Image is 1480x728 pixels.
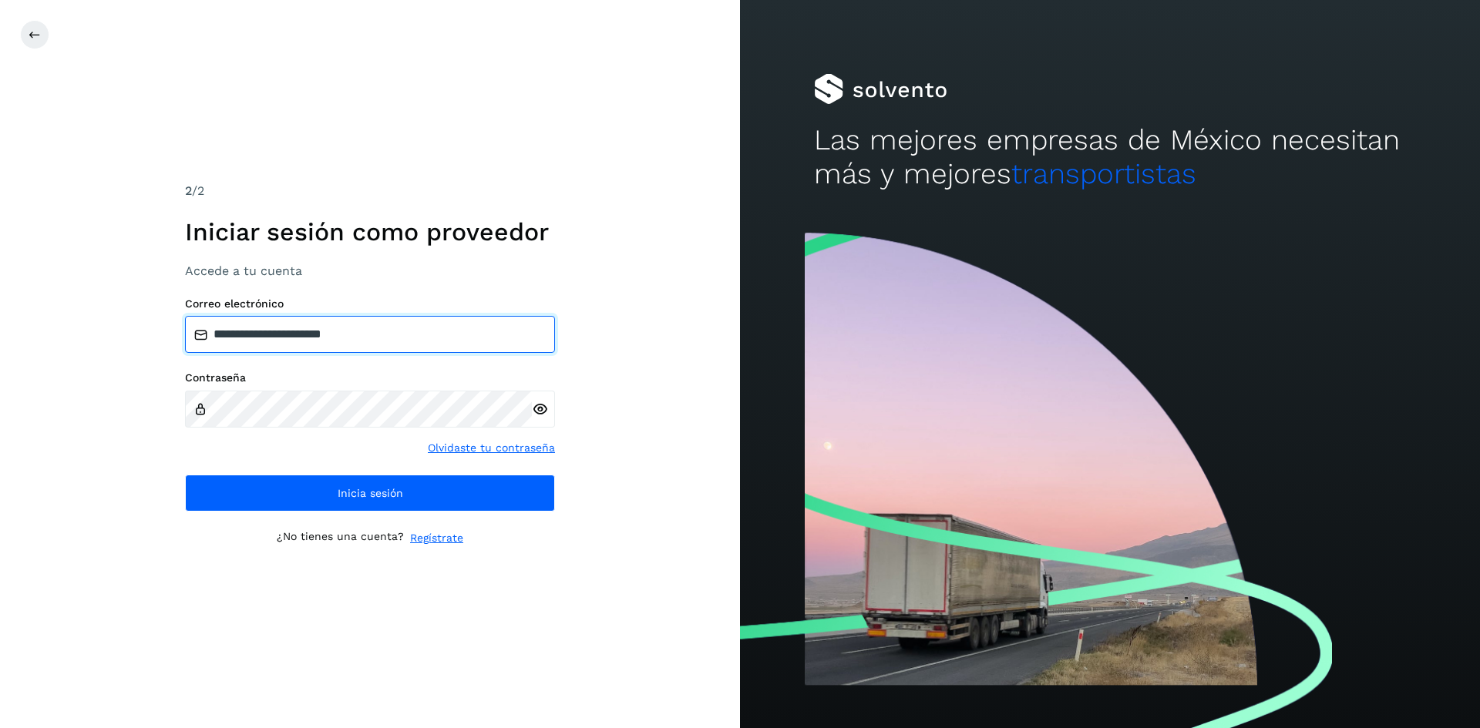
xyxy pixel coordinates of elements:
p: ¿No tienes una cuenta? [277,530,404,546]
h2: Las mejores empresas de México necesitan más y mejores [814,123,1406,192]
h1: Iniciar sesión como proveedor [185,217,555,247]
span: 2 [185,183,192,198]
h3: Accede a tu cuenta [185,263,555,278]
button: Inicia sesión [185,475,555,512]
div: /2 [185,182,555,200]
span: Inicia sesión [338,488,403,498]
span: transportistas [1011,157,1196,190]
a: Regístrate [410,530,463,546]
a: Olvidaste tu contraseña [428,440,555,456]
label: Correo electrónico [185,297,555,310]
label: Contraseña [185,371,555,384]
